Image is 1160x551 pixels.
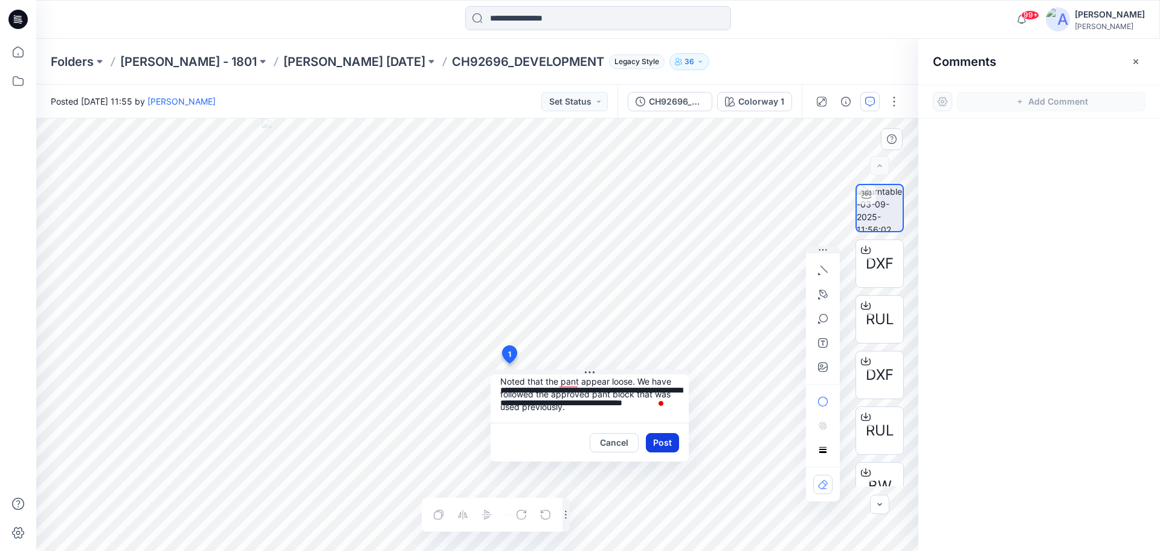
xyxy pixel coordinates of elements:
a: Folders [51,53,94,70]
span: BW [868,475,892,497]
span: 99+ [1021,10,1039,20]
h2: Comments [933,54,996,69]
span: DXF [866,253,894,275]
a: [PERSON_NAME] [147,96,216,106]
textarea: To enrich screen reader interactions, please activate Accessibility in Grammarly extension settings [491,374,689,423]
img: avatar [1046,7,1070,31]
span: 1 [508,349,511,360]
p: CH92696_DEVELOPMENT [452,53,604,70]
div: [PERSON_NAME] [1075,7,1145,22]
div: CH92696_DEVELOPMENT [649,95,704,108]
button: Add Comment [957,92,1145,111]
span: Posted [DATE] 11:55 by [51,95,216,108]
p: 36 [685,55,694,68]
div: Colorway 1 [738,95,784,108]
span: RUL [866,308,894,330]
button: Cancel [590,433,639,452]
button: Colorway 1 [717,92,792,111]
div: [PERSON_NAME] [1075,22,1145,31]
button: CH92696_DEVELOPMENT [628,92,712,111]
button: Details [836,92,855,111]
button: Post [646,433,679,452]
a: [PERSON_NAME] - 1801 [120,53,257,70]
img: turntable-03-09-2025-11:56:02 [857,185,903,231]
span: RUL [866,420,894,442]
span: Legacy Style [609,54,665,69]
button: 36 [669,53,709,70]
span: DXF [866,364,894,386]
button: Legacy Style [604,53,665,70]
a: [PERSON_NAME] [DATE] [283,53,425,70]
